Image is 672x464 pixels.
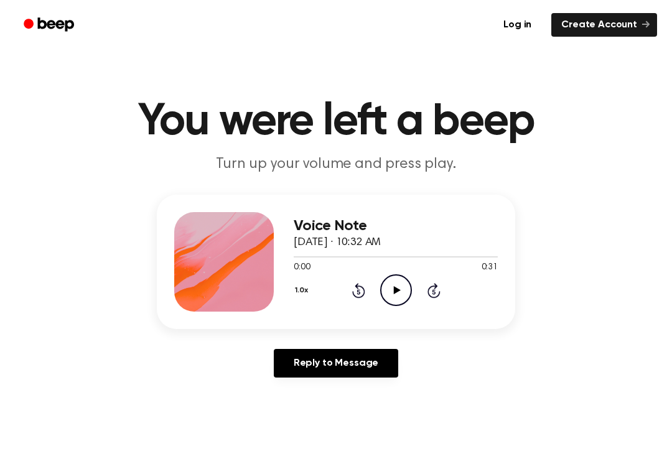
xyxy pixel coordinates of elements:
[15,13,85,37] a: Beep
[17,100,655,144] h1: You were left a beep
[551,13,657,37] a: Create Account
[274,349,398,378] a: Reply to Message
[294,261,310,274] span: 0:00
[294,280,312,301] button: 1.0x
[491,11,544,39] a: Log in
[294,237,381,248] span: [DATE] · 10:32 AM
[294,218,498,234] h3: Voice Note
[482,261,498,274] span: 0:31
[97,154,575,175] p: Turn up your volume and press play.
